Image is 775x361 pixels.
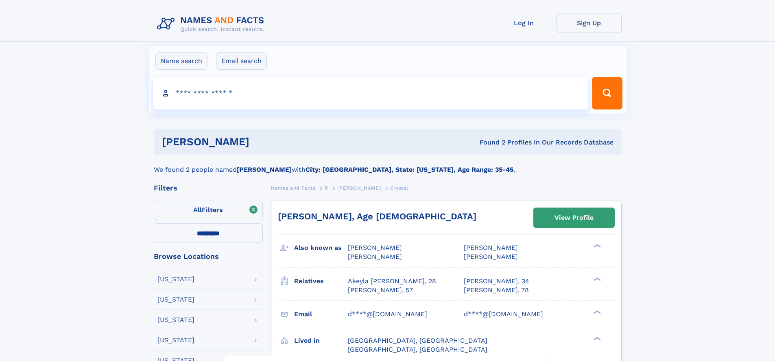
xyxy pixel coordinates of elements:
[325,185,328,191] span: R
[237,166,292,173] b: [PERSON_NAME]
[294,334,348,348] h3: Lived in
[157,276,194,282] div: [US_STATE]
[348,277,436,286] a: Akeyla [PERSON_NAME], 28
[348,286,413,295] a: [PERSON_NAME], 57
[464,253,518,260] span: [PERSON_NAME]
[555,208,594,227] div: View Profile
[294,307,348,321] h3: Email
[337,183,381,193] a: [PERSON_NAME]
[464,286,529,295] a: [PERSON_NAME], 78
[592,309,601,315] div: ❯
[216,53,267,70] label: Email search
[153,77,589,109] input: search input
[154,201,263,220] label: Filters
[294,241,348,255] h3: Also known as
[592,77,622,109] button: Search Button
[294,274,348,288] h3: Relatives
[348,244,402,252] span: [PERSON_NAME]
[162,137,365,147] h1: [PERSON_NAME]
[592,336,601,341] div: ❯
[154,155,622,175] div: We found 2 people named with .
[157,296,194,303] div: [US_STATE]
[557,13,622,33] a: Sign Up
[157,337,194,343] div: [US_STATE]
[337,185,381,191] span: [PERSON_NAME]
[193,206,202,214] span: All
[154,184,263,192] div: Filters
[464,244,518,252] span: [PERSON_NAME]
[348,346,487,353] span: [GEOGRAPHIC_DATA], [GEOGRAPHIC_DATA]
[271,183,316,193] a: Names and Facts
[348,253,402,260] span: [PERSON_NAME]
[491,13,557,33] a: Log In
[154,13,271,35] img: Logo Names and Facts
[157,317,194,323] div: [US_STATE]
[325,183,328,193] a: R
[464,277,529,286] a: [PERSON_NAME], 34
[390,185,408,191] span: Crystal
[365,138,613,147] div: Found 2 Profiles In Our Records Database
[154,253,263,260] div: Browse Locations
[534,208,614,228] a: View Profile
[306,166,513,173] b: City: [GEOGRAPHIC_DATA], State: [US_STATE], Age Range: 35-45
[592,276,601,282] div: ❯
[278,211,476,221] a: [PERSON_NAME], Age [DEMOGRAPHIC_DATA]
[348,337,487,344] span: [GEOGRAPHIC_DATA], [GEOGRAPHIC_DATA]
[155,53,207,70] label: Name search
[592,243,601,249] div: ❯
